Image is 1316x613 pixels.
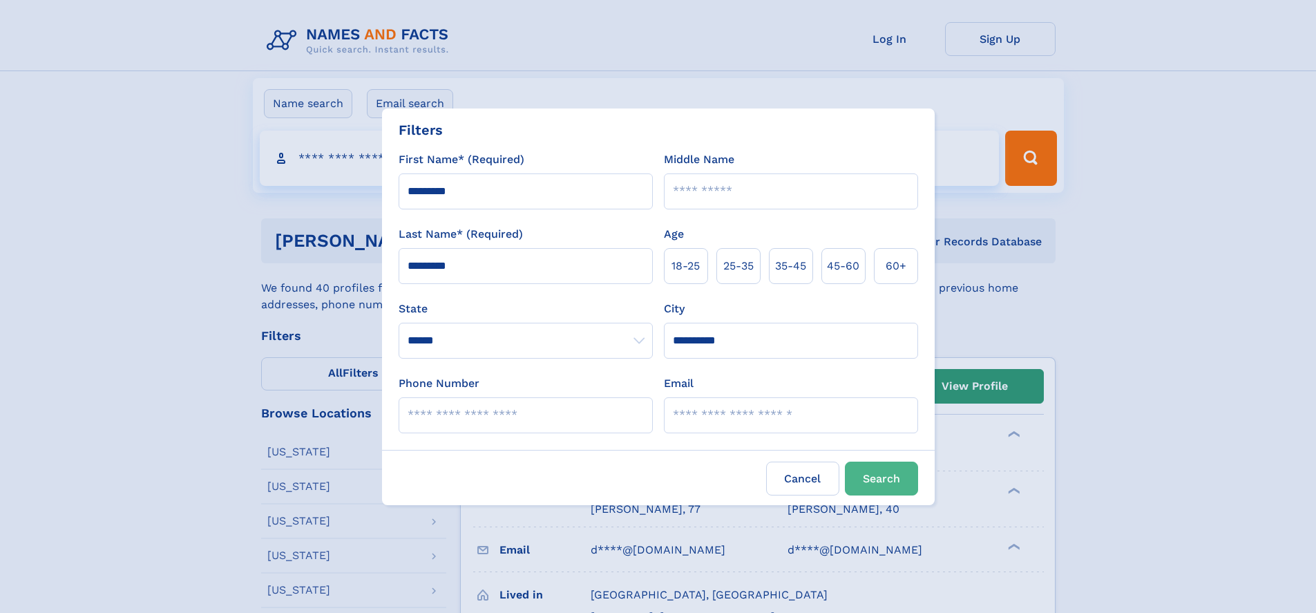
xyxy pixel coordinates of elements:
[399,226,523,243] label: Last Name* (Required)
[723,258,754,274] span: 25‑35
[399,120,443,140] div: Filters
[671,258,700,274] span: 18‑25
[775,258,806,274] span: 35‑45
[399,375,479,392] label: Phone Number
[827,258,859,274] span: 45‑60
[664,301,685,317] label: City
[664,375,694,392] label: Email
[664,151,734,168] label: Middle Name
[399,151,524,168] label: First Name* (Required)
[766,462,839,496] label: Cancel
[664,226,684,243] label: Age
[845,462,918,496] button: Search
[886,258,906,274] span: 60+
[399,301,653,317] label: State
